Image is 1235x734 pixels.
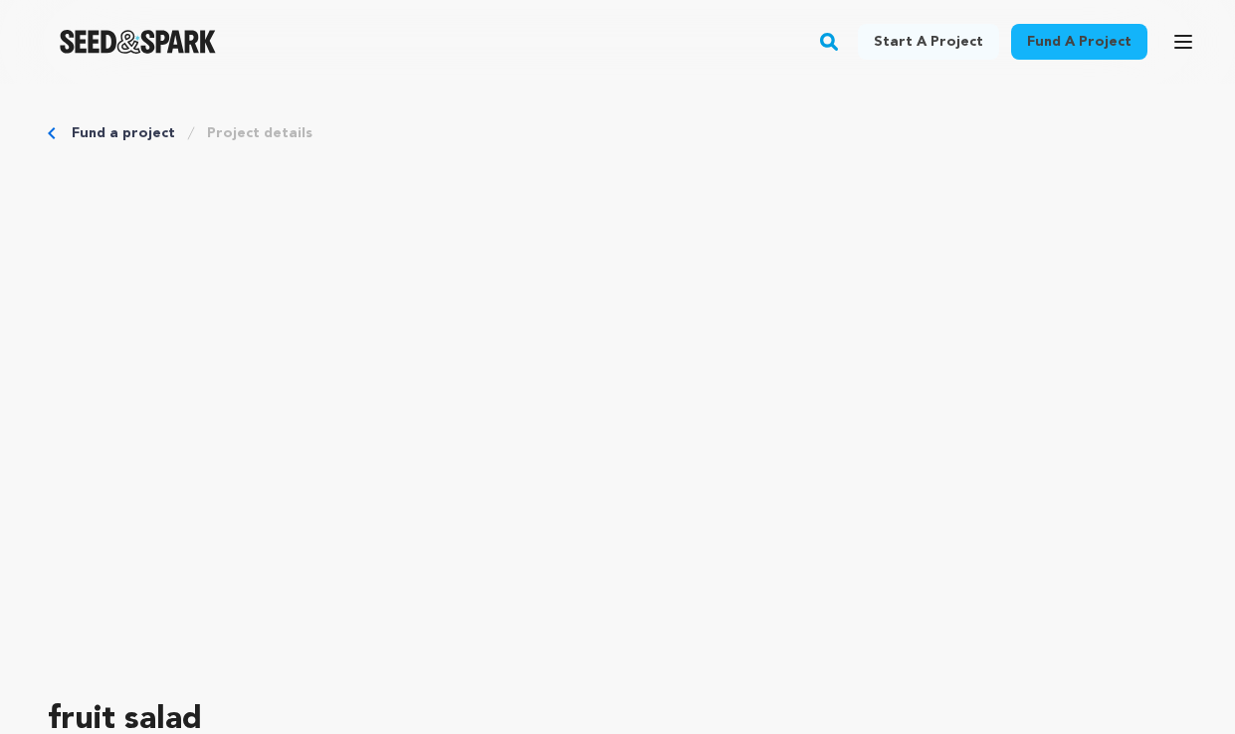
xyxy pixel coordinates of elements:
a: Fund a project [72,123,175,143]
a: Seed&Spark Homepage [60,30,216,54]
img: Seed&Spark Logo Dark Mode [60,30,216,54]
a: Start a project [858,24,999,60]
div: Breadcrumb [48,123,1187,143]
a: Fund a project [1011,24,1147,60]
a: Project details [207,123,312,143]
